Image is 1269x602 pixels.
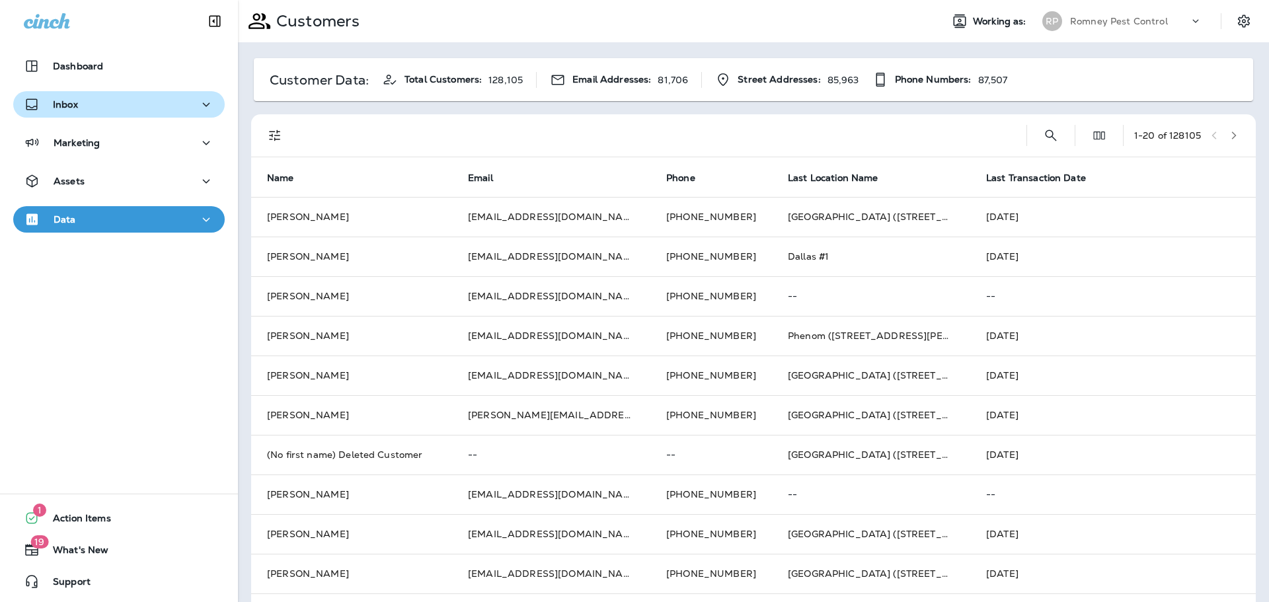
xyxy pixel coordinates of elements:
[650,514,772,554] td: [PHONE_NUMBER]
[895,74,972,85] span: Phone Numbers:
[452,395,650,435] td: [PERSON_NAME][EMAIL_ADDRESS][DOMAIN_NAME]
[251,474,452,514] td: [PERSON_NAME]
[262,122,288,149] button: Filters
[13,168,225,194] button: Assets
[788,568,995,580] span: [GEOGRAPHIC_DATA] ([STREET_ADDRESS])
[978,75,1008,85] p: 87,507
[452,197,650,237] td: [EMAIL_ADDRESS][DOMAIN_NAME]
[13,505,225,531] button: 1Action Items
[452,474,650,514] td: [EMAIL_ADDRESS][DOMAIN_NAME]
[452,316,650,356] td: [EMAIL_ADDRESS][DOMAIN_NAME]
[251,514,452,554] td: [PERSON_NAME]
[650,395,772,435] td: [PHONE_NUMBER]
[827,75,859,85] p: 85,963
[650,237,772,276] td: [PHONE_NUMBER]
[658,75,688,85] p: 81,706
[738,74,820,85] span: Street Addresses:
[970,395,1256,435] td: [DATE]
[666,449,756,460] p: --
[13,130,225,156] button: Marketing
[251,395,452,435] td: [PERSON_NAME]
[970,237,1256,276] td: [DATE]
[970,316,1256,356] td: [DATE]
[788,250,829,262] span: Dallas #1
[13,568,225,595] button: Support
[251,356,452,395] td: [PERSON_NAME]
[452,356,650,395] td: [EMAIL_ADDRESS][DOMAIN_NAME]
[40,545,108,560] span: What's New
[271,11,360,31] p: Customers
[452,237,650,276] td: [EMAIL_ADDRESS][DOMAIN_NAME]
[788,409,995,421] span: [GEOGRAPHIC_DATA] ([STREET_ADDRESS])
[788,330,1012,342] span: Phenom ([STREET_ADDRESS][PERSON_NAME])
[986,172,1086,184] span: Last Transaction Date
[488,75,523,85] p: 128,105
[404,74,482,85] span: Total Customers:
[267,172,311,184] span: Name
[54,137,100,148] p: Marketing
[788,528,995,540] span: [GEOGRAPHIC_DATA] ([STREET_ADDRESS])
[788,449,995,461] span: [GEOGRAPHIC_DATA] ([STREET_ADDRESS])
[1042,11,1062,31] div: RP
[468,449,634,460] p: --
[452,276,650,316] td: [EMAIL_ADDRESS][DOMAIN_NAME]
[54,176,85,186] p: Assets
[270,75,369,85] p: Customer Data:
[650,356,772,395] td: [PHONE_NUMBER]
[986,489,1240,500] p: --
[650,554,772,593] td: [PHONE_NUMBER]
[986,291,1240,301] p: --
[973,16,1029,27] span: Working as:
[1232,9,1256,33] button: Settings
[251,237,452,276] td: [PERSON_NAME]
[666,172,712,184] span: Phone
[788,489,954,500] p: --
[251,554,452,593] td: [PERSON_NAME]
[468,172,493,184] span: Email
[970,197,1256,237] td: [DATE]
[1038,122,1064,149] button: Search Customers
[251,197,452,237] td: [PERSON_NAME]
[33,504,46,517] span: 1
[788,369,995,381] span: [GEOGRAPHIC_DATA] ([STREET_ADDRESS])
[1134,130,1201,141] div: 1 - 20 of 128105
[40,513,111,529] span: Action Items
[53,99,78,110] p: Inbox
[251,316,452,356] td: [PERSON_NAME]
[452,514,650,554] td: [EMAIL_ADDRESS][DOMAIN_NAME]
[788,172,896,184] span: Last Location Name
[452,554,650,593] td: [EMAIL_ADDRESS][DOMAIN_NAME]
[267,172,294,184] span: Name
[53,61,103,71] p: Dashboard
[650,316,772,356] td: [PHONE_NUMBER]
[468,172,510,184] span: Email
[1086,122,1112,149] button: Edit Fields
[970,435,1256,474] td: [DATE]
[970,514,1256,554] td: [DATE]
[13,537,225,563] button: 19What's New
[251,276,452,316] td: [PERSON_NAME]
[970,554,1256,593] td: [DATE]
[13,91,225,118] button: Inbox
[788,172,878,184] span: Last Location Name
[40,576,91,592] span: Support
[196,8,233,34] button: Collapse Sidebar
[54,214,76,225] p: Data
[650,197,772,237] td: [PHONE_NUMBER]
[13,53,225,79] button: Dashboard
[986,172,1103,184] span: Last Transaction Date
[1070,16,1168,26] p: Romney Pest Control
[572,74,651,85] span: Email Addresses:
[650,474,772,514] td: [PHONE_NUMBER]
[788,211,995,223] span: [GEOGRAPHIC_DATA] ([STREET_ADDRESS])
[251,435,452,474] td: (No first name) Deleted Customer
[970,356,1256,395] td: [DATE]
[30,535,48,548] span: 19
[13,206,225,233] button: Data
[666,172,695,184] span: Phone
[788,291,954,301] p: --
[650,276,772,316] td: [PHONE_NUMBER]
